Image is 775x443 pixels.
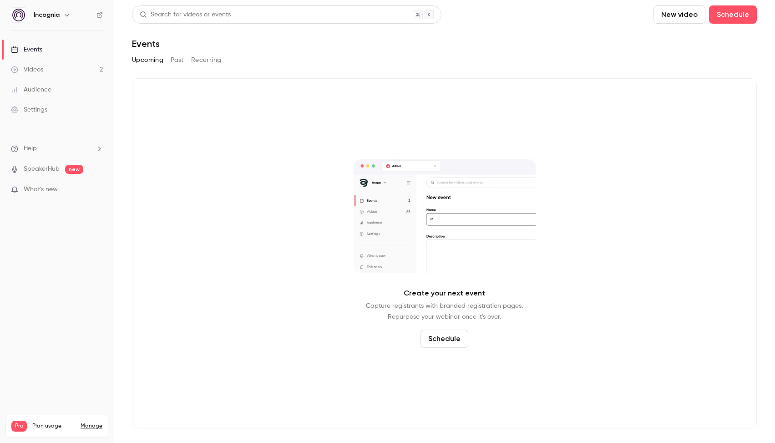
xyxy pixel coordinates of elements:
[32,423,75,430] span: Plan usage
[132,38,160,49] h1: Events
[11,421,27,432] span: Pro
[65,165,83,174] span: new
[34,10,60,20] h6: Incognia
[11,45,42,54] div: Events
[11,144,103,153] li: help-dropdown-opener
[11,65,43,74] div: Videos
[366,300,523,322] p: Capture registrants with branded registration pages. Repurpose your webinar once it's over.
[11,8,26,22] img: Incognia
[81,423,102,430] a: Manage
[24,185,58,194] span: What's new
[709,5,757,24] button: Schedule
[404,288,485,299] p: Create your next event
[171,53,184,67] button: Past
[132,53,163,67] button: Upcoming
[11,105,47,114] div: Settings
[92,186,103,194] iframe: Noticeable Trigger
[24,144,37,153] span: Help
[191,53,222,67] button: Recurring
[24,164,60,174] a: SpeakerHub
[653,5,705,24] button: New video
[11,85,51,94] div: Audience
[420,330,468,348] button: Schedule
[140,10,231,20] div: Search for videos or events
